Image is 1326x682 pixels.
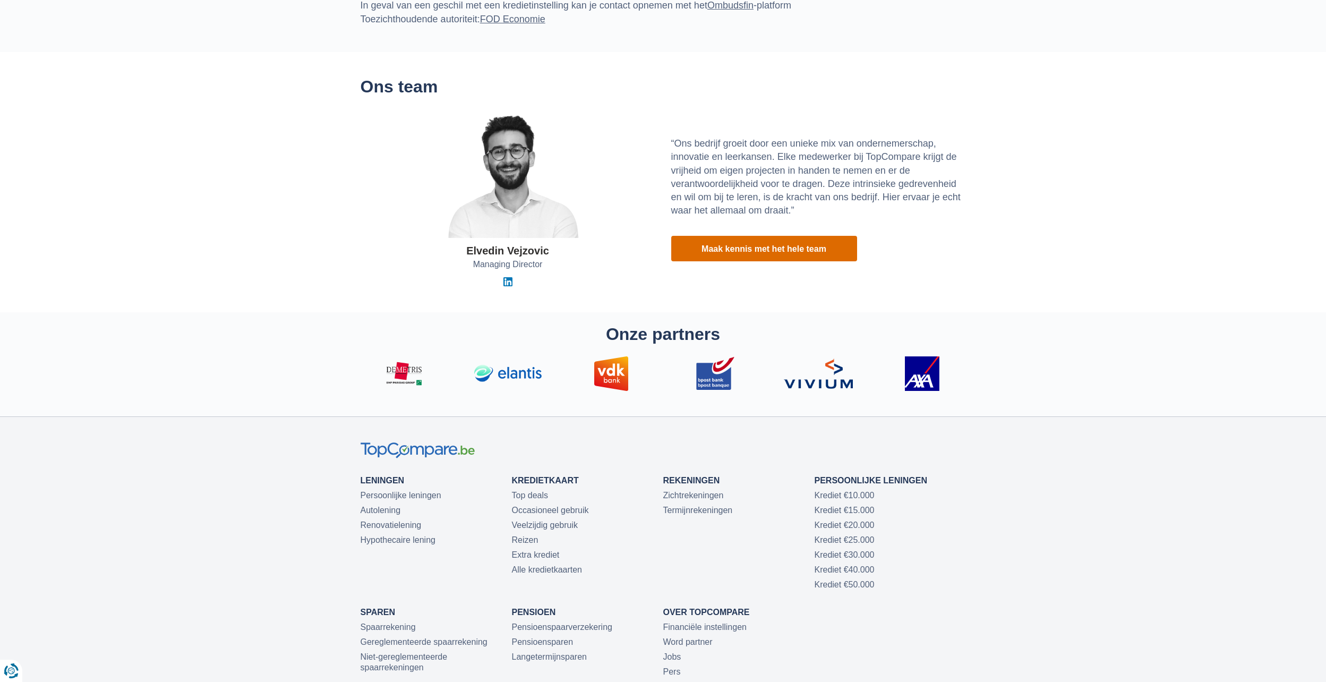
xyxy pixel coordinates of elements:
[361,521,422,530] a: Renovatielening
[361,608,396,617] a: Sparen
[784,356,853,391] img: Vivium
[671,137,966,217] p: “Ons bedrijf groeit door een unieke mix van ondernemerschap, innovatie en leerkansen. Elke medewe...
[361,637,487,646] a: Gereglementeerde spaarrekening
[503,277,512,286] img: Linkedin Elvedin Vejzovic
[361,652,448,672] a: Niet-gereglementeerde spaarrekeningen
[361,325,966,344] h2: Onze partners
[512,535,538,544] a: Reizen
[473,356,542,391] img: Elantis
[512,623,612,632] a: Pensioenspaarverzekering
[663,491,724,500] a: Zichtrekeningen
[512,550,560,559] a: Extra krediet
[594,356,629,391] img: VDK
[663,608,750,617] a: Over TopCompare
[815,565,875,574] a: Krediet €40.000
[663,623,747,632] a: Financiële instellingen
[361,506,401,515] a: Autolening
[512,491,549,500] a: Top deals
[663,476,720,485] a: Rekeningen
[361,78,966,96] h2: Ons team
[663,637,713,646] a: Word partner
[512,652,587,661] a: Langetermijnsparen
[663,506,733,515] a: Termijnrekeningen
[361,442,475,459] img: TopCompare
[815,506,875,515] a: Krediet €15.000
[512,506,589,515] a: Occasioneel gebruik
[512,565,583,574] a: Alle kredietkaarten
[370,356,439,391] img: Demetris
[815,550,875,559] a: Krediet €30.000
[466,243,549,259] div: Elvedin Vejzovic
[815,476,927,485] a: Persoonlijke leningen
[512,637,574,646] a: Pensioensparen
[663,667,681,676] a: Pers
[361,535,435,544] a: Hypothecaire lening
[815,535,875,544] a: Krediet €25.000
[680,356,749,391] img: bpost banque - bpost bank
[480,14,545,24] a: FOD Economie
[663,652,681,661] a: Jobs
[361,491,441,500] a: Persoonlijke leningen
[512,608,556,617] a: Pensioen
[361,476,405,485] a: Leningen
[815,580,875,589] a: Krediet €50.000
[815,521,875,530] a: Krediet €20.000
[815,491,875,500] a: Krediet €10.000
[671,236,857,261] a: Maak kennis met het hele team
[905,356,939,391] img: Axa
[473,259,543,271] span: Managing Director
[423,112,593,238] img: Elvedin Vejzovic
[361,623,416,632] a: Spaarrekening
[512,521,578,530] a: Veelzijdig gebruik
[512,476,579,485] a: Kredietkaart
